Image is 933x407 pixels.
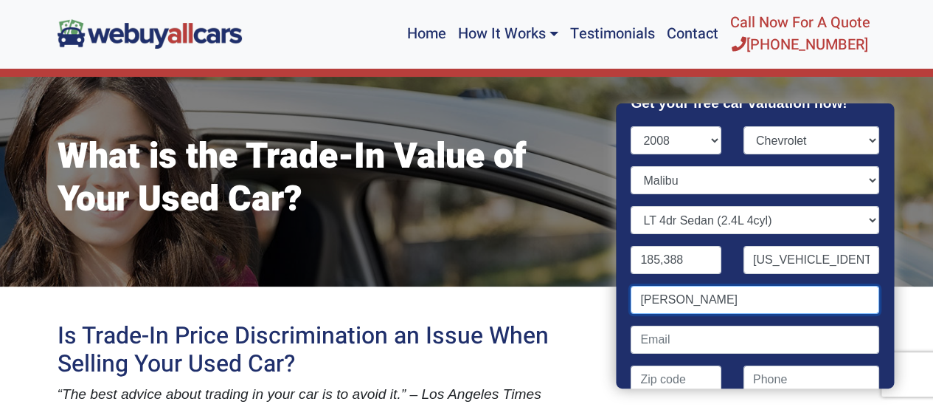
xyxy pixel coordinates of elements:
[631,366,722,394] input: Zip code
[661,6,724,62] a: Contact
[631,326,879,354] input: Email
[743,366,879,394] input: Phone
[58,386,79,402] span: “Th
[564,6,661,62] a: Testimonials
[78,386,541,402] span: e best advice about trading in your car is to avoid it.” – Los Angeles Times
[58,322,596,379] h2: Is Trade-In Price Discrimination an Issue When Selling Your Used Car?
[631,246,722,274] input: Mileage
[58,19,242,48] img: We Buy All Cars in NJ logo
[451,6,563,62] a: How It Works
[631,95,847,111] strong: Get your free car valuation now!
[724,6,876,62] a: Call Now For A Quote[PHONE_NUMBER]
[631,286,879,314] input: Name
[400,6,451,62] a: Home
[58,136,596,221] h1: What is the Trade-In Value of Your Used Car?
[743,246,879,274] input: VIN (optional)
